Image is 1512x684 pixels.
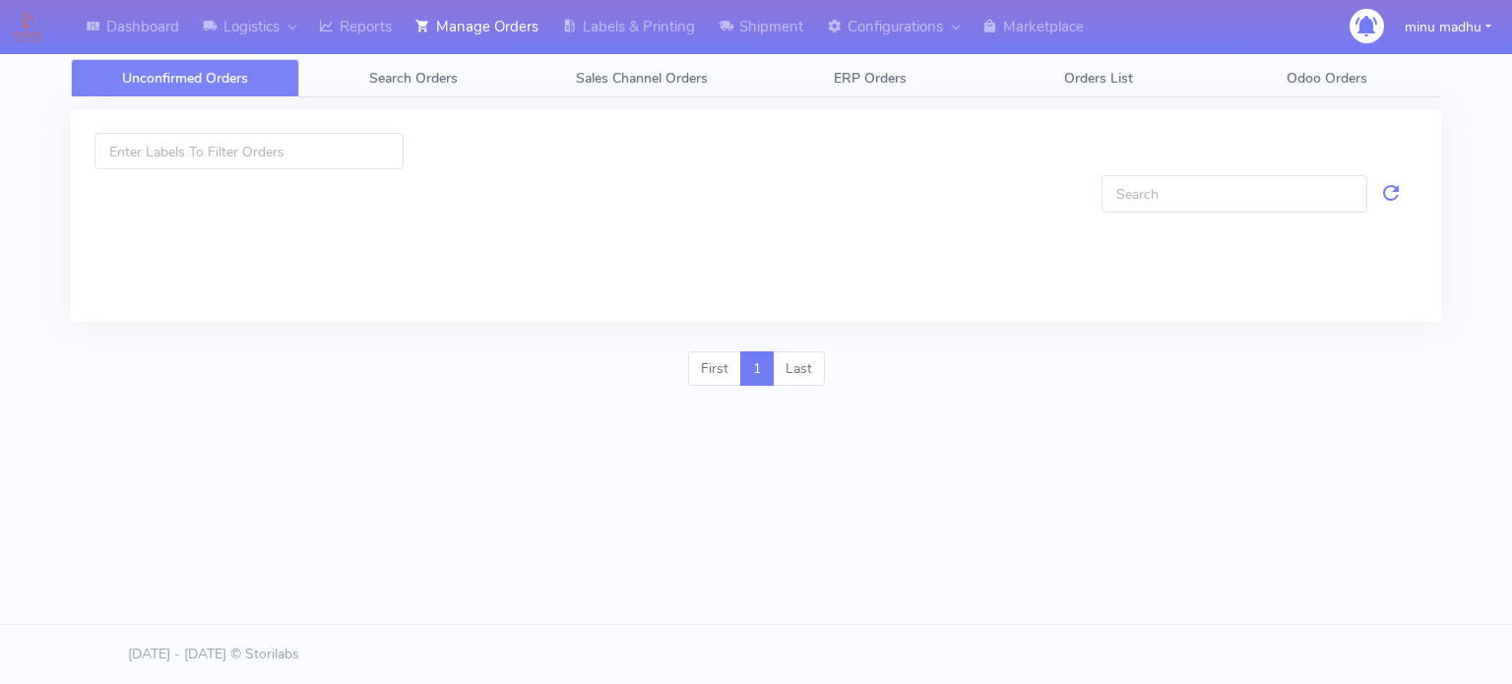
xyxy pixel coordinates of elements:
[1102,175,1367,212] input: Search
[1287,69,1367,88] span: Odoo Orders
[740,351,774,387] a: 1
[369,69,458,88] span: Search Orders
[834,69,907,88] span: ERP Orders
[1390,7,1506,47] button: minu madhu
[576,69,708,88] span: Sales Channel Orders
[94,133,404,169] input: Enter Labels To Filter Orders
[1064,69,1133,88] span: Orders List
[122,69,248,88] span: Unconfirmed Orders
[71,59,1441,97] ul: Tabs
